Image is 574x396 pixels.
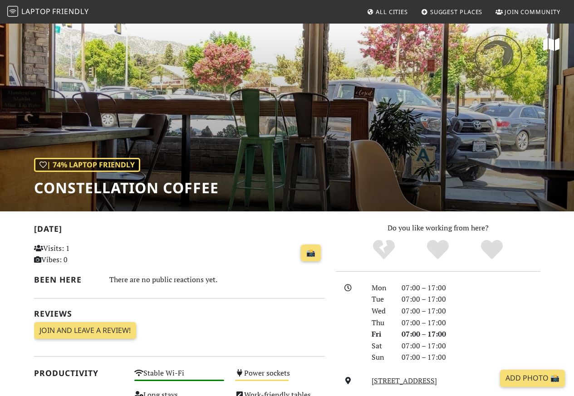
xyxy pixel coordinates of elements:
[7,6,18,17] img: LaptopFriendly
[230,367,330,388] div: Power sockets
[376,8,408,16] span: All Cities
[21,6,51,16] span: Laptop
[505,8,560,16] span: Join Community
[34,158,140,172] div: | 74% Laptop Friendly
[366,293,396,305] div: Tue
[366,305,396,317] div: Wed
[396,317,546,329] div: 07:00 – 17:00
[34,322,136,339] a: Join and leave a review!
[109,273,325,286] div: There are no public reactions yet.
[34,368,124,378] h2: Productivity
[366,328,396,340] div: Fri
[363,4,412,20] a: All Cities
[411,239,465,261] div: Yes
[366,282,396,294] div: Mon
[417,4,486,20] a: Suggest Places
[34,179,219,196] h1: Constellation Coffee
[357,239,411,261] div: No
[129,367,230,388] div: Stable Wi-Fi
[465,239,519,261] div: Definitely!
[34,275,98,284] h2: Been here
[396,328,546,340] div: 07:00 – 17:00
[366,352,396,363] div: Sun
[34,243,124,266] p: Visits: 1 Vibes: 0
[492,4,564,20] a: Join Community
[396,293,546,305] div: 07:00 – 17:00
[34,309,325,318] h2: Reviews
[366,317,396,329] div: Thu
[430,8,483,16] span: Suggest Places
[336,222,540,234] p: Do you like working from here?
[7,4,89,20] a: LaptopFriendly LaptopFriendly
[396,352,546,363] div: 07:00 – 17:00
[500,370,565,387] a: Add Photo 📸
[52,6,88,16] span: Friendly
[301,244,321,262] a: 📸
[372,376,437,386] a: [STREET_ADDRESS]
[396,305,546,317] div: 07:00 – 17:00
[396,340,546,352] div: 07:00 – 17:00
[396,282,546,294] div: 07:00 – 17:00
[34,224,325,237] h2: [DATE]
[366,340,396,352] div: Sat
